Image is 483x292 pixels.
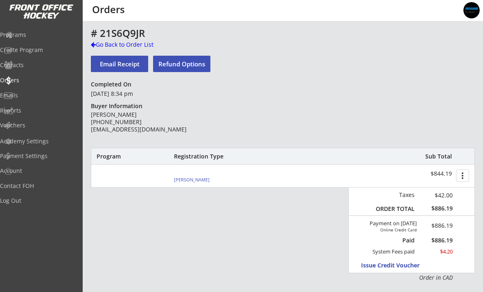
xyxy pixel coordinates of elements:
div: $4.20 [420,248,453,255]
div: Sub Total [416,153,452,160]
div: $886.19 [420,205,453,212]
div: [PERSON_NAME] [174,177,265,182]
button: Refund Options [153,56,210,72]
div: $844.19 [401,170,452,177]
button: Email Receipt [91,56,148,72]
div: $886.19 [427,223,453,229]
div: Go Back to Order List [91,41,175,49]
div: [DATE] 8:34 pm [91,90,209,98]
div: System Fees paid [365,248,415,255]
div: $42.00 [420,191,453,199]
div: # 21S6Q9JR [91,28,475,38]
div: [PERSON_NAME] [PHONE_NUMBER] [EMAIL_ADDRESS][DOMAIN_NAME] [91,111,209,134]
div: Paid [377,237,415,244]
button: more_vert [456,169,469,182]
div: Payment on [DATE] [352,220,417,227]
div: Taxes [372,191,415,199]
div: $886.19 [420,238,453,243]
div: Buyer Information [91,102,146,110]
div: Registration Type [174,153,268,160]
div: Program [97,153,141,160]
button: Issue Credit Voucher [361,260,437,271]
div: Order in CAD [372,274,453,282]
div: Completed On [91,81,135,88]
div: Online Credit Card [370,227,417,232]
div: ORDER TOTAL [372,205,415,213]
